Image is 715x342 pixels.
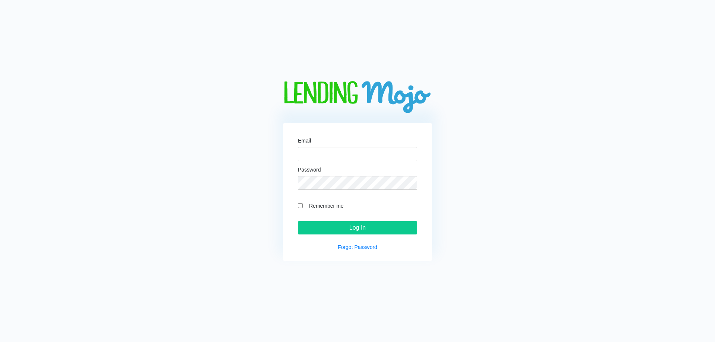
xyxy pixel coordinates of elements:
input: Log In [298,221,417,234]
label: Password [298,167,321,172]
img: logo-big.png [283,81,432,114]
label: Remember me [305,201,417,210]
a: Forgot Password [338,244,377,250]
label: Email [298,138,311,143]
